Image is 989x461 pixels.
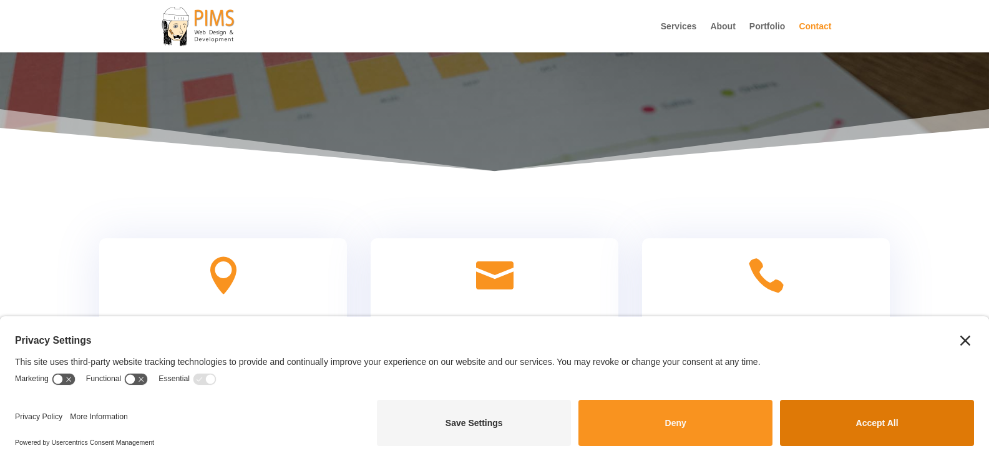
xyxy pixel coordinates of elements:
span:  [475,257,513,294]
a: About [710,22,735,52]
a: Contact [799,22,831,52]
a: Portfolio [749,22,786,52]
a: Services [661,22,697,52]
img: PIMS Web Design & Development LLC [160,6,236,47]
span:  [748,257,785,294]
span:  [204,257,241,294]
